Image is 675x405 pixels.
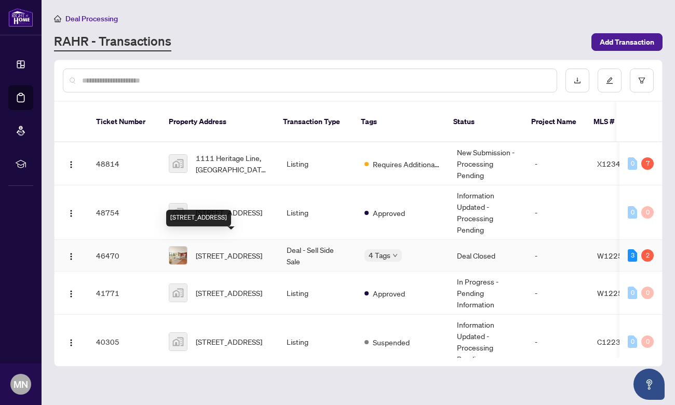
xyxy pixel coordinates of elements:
span: [STREET_ADDRESS] [196,207,262,218]
span: Approved [373,207,405,219]
img: thumbnail-img [169,155,187,172]
div: 0 [641,206,654,219]
th: Transaction Type [275,102,353,142]
div: 7 [641,157,654,170]
span: Approved [373,288,405,299]
td: 46470 [88,240,160,272]
td: Deal Closed [449,240,526,272]
button: Logo [63,247,79,264]
img: Logo [67,252,75,261]
th: Status [445,102,523,142]
td: - [526,272,589,315]
span: W12254094 [597,251,641,260]
td: 48754 [88,185,160,240]
span: edit [606,77,613,84]
button: download [565,69,589,92]
span: home [54,15,61,22]
td: 40305 [88,315,160,369]
th: Project Name [523,102,585,142]
span: download [574,77,581,84]
td: Information Updated - Processing Pending [449,315,526,369]
td: Listing [278,142,356,185]
td: 48814 [88,142,160,185]
button: Open asap [633,369,665,400]
img: Logo [67,290,75,298]
div: 0 [628,206,637,219]
img: Logo [67,160,75,169]
div: 0 [641,335,654,348]
div: [STREET_ADDRESS] [166,210,231,226]
img: Logo [67,339,75,347]
th: Tags [353,102,445,142]
td: - [526,240,589,272]
span: [STREET_ADDRESS] [196,250,262,261]
div: 2 [641,249,654,262]
button: Add Transaction [591,33,663,51]
div: 0 [628,157,637,170]
span: 1111 Heritage Line, [GEOGRAPHIC_DATA], [GEOGRAPHIC_DATA], [GEOGRAPHIC_DATA] [196,152,270,175]
img: thumbnail-img [169,247,187,264]
td: In Progress - Pending Information [449,272,526,315]
td: - [526,315,589,369]
td: Listing [278,272,356,315]
span: Add Transaction [600,34,654,50]
td: Listing [278,185,356,240]
td: Deal - Sell Side Sale [278,240,356,272]
span: Deal Processing [65,14,118,23]
td: New Submission - Processing Pending [449,142,526,185]
span: 4 Tags [369,249,390,261]
a: RAHR - Transactions [54,33,171,51]
button: filter [630,69,654,92]
span: Suspended [373,336,410,348]
td: - [526,185,589,240]
button: Logo [63,285,79,301]
td: - [526,142,589,185]
div: 3 [628,249,637,262]
span: down [393,253,398,258]
div: 0 [628,335,637,348]
span: [STREET_ADDRESS] [196,336,262,347]
img: thumbnail-img [169,284,187,302]
button: edit [598,69,622,92]
img: Logo [67,209,75,218]
span: W12254094 [597,288,641,298]
img: thumbnail-img [169,333,187,350]
span: C12234486 [597,337,639,346]
span: MN [14,377,28,392]
td: 41771 [88,272,160,315]
button: Logo [63,155,79,172]
td: Listing [278,315,356,369]
img: logo [8,8,33,27]
span: X12347102 [597,159,639,168]
span: Requires Additional Docs [373,158,440,170]
th: Ticket Number [88,102,160,142]
div: 0 [628,287,637,299]
span: [STREET_ADDRESS] [196,287,262,299]
th: MLS # [585,102,647,142]
span: filter [638,77,645,84]
img: thumbnail-img [169,204,187,221]
button: Logo [63,333,79,350]
button: Logo [63,204,79,221]
th: Property Address [160,102,275,142]
td: Information Updated - Processing Pending [449,185,526,240]
div: 0 [641,287,654,299]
